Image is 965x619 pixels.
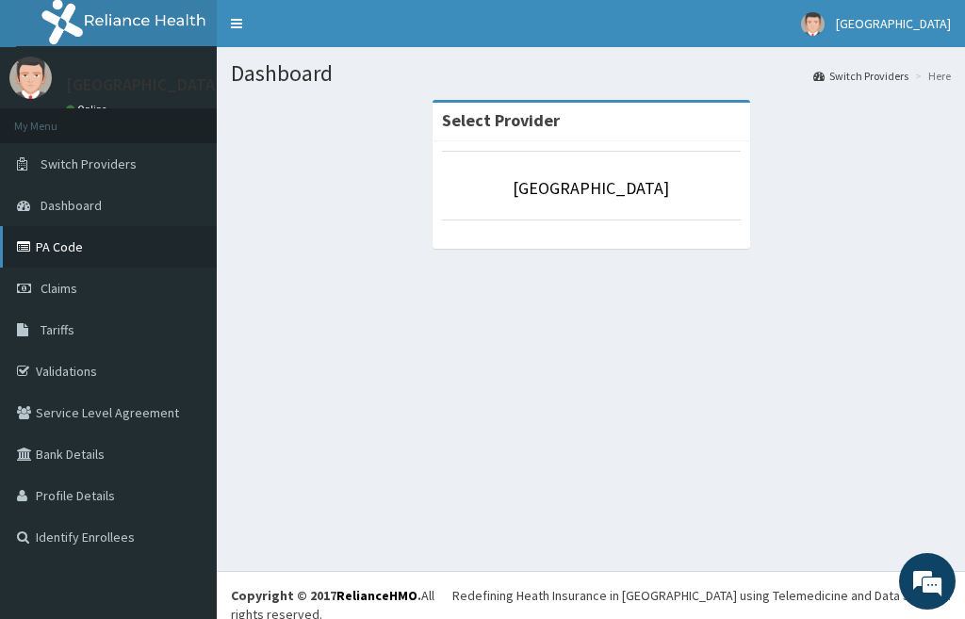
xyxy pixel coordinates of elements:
[801,12,825,36] img: User Image
[231,587,421,604] strong: Copyright © 2017 .
[336,587,417,604] a: RelianceHMO
[41,280,77,297] span: Claims
[442,109,560,131] strong: Select Provider
[910,68,951,84] li: Here
[66,103,111,116] a: Online
[9,57,52,99] img: User Image
[452,586,951,605] div: Redefining Heath Insurance in [GEOGRAPHIC_DATA] using Telemedicine and Data Science!
[66,76,221,93] p: [GEOGRAPHIC_DATA]
[836,15,951,32] span: [GEOGRAPHIC_DATA]
[813,68,908,84] a: Switch Providers
[41,197,102,214] span: Dashboard
[513,177,669,199] a: [GEOGRAPHIC_DATA]
[231,61,951,86] h1: Dashboard
[41,155,137,172] span: Switch Providers
[41,321,74,338] span: Tariffs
